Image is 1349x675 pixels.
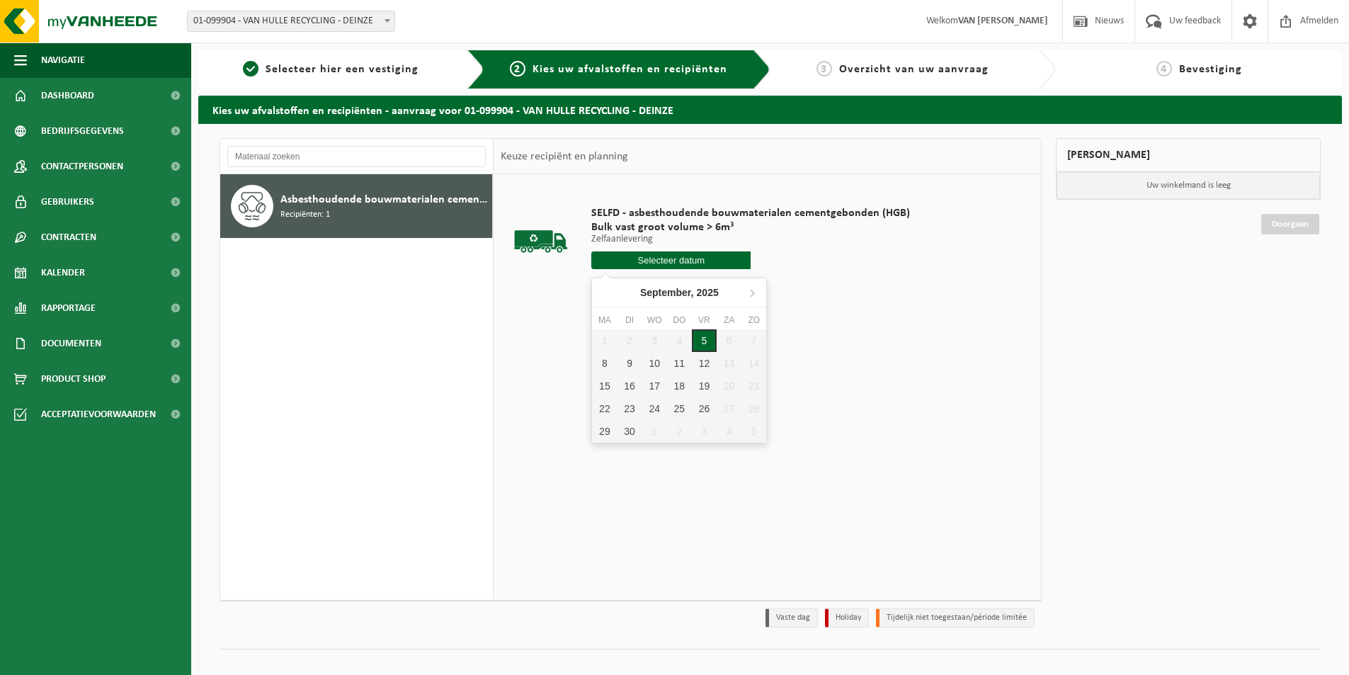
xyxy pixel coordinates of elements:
div: do [667,313,692,327]
input: Materiaal zoeken [227,146,486,167]
span: Documenten [41,326,101,361]
span: Navigatie [41,42,85,78]
div: 26 [692,397,717,420]
div: 18 [667,375,692,397]
div: 19 [692,375,717,397]
div: [PERSON_NAME] [1056,138,1321,172]
span: Bedrijfsgegevens [41,113,124,149]
div: 8 [592,352,617,375]
span: 4 [1156,61,1172,76]
span: Kies uw afvalstoffen en recipiënten [533,64,727,75]
p: Zelfaanlevering [591,234,910,244]
div: 25 [667,397,692,420]
button: Asbesthoudende bouwmaterialen cementgebonden (hechtgebonden) Recipiënten: 1 [220,174,493,238]
div: 10 [642,352,667,375]
span: SELFD - asbesthoudende bouwmaterialen cementgebonden (HGB) [591,206,910,220]
a: 1Selecteer hier een vestiging [205,61,456,78]
div: vr [692,313,717,327]
span: Rapportage [41,290,96,326]
span: Kalender [41,255,85,290]
div: 11 [667,352,692,375]
div: 23 [617,397,642,420]
div: 30 [617,420,642,443]
div: 12 [692,352,717,375]
div: 15 [592,375,617,397]
li: Holiday [825,608,869,628]
div: 9 [617,352,642,375]
li: Tijdelijk niet toegestaan/période limitée [876,608,1035,628]
div: 16 [617,375,642,397]
p: Uw winkelmand is leeg [1057,172,1320,199]
span: Selecteer hier een vestiging [266,64,419,75]
h2: Kies uw afvalstoffen en recipiënten - aanvraag voor 01-099904 - VAN HULLE RECYCLING - DEINZE [198,96,1342,123]
div: 5 [692,329,717,352]
span: Contactpersonen [41,149,123,184]
li: Vaste dag [765,608,818,628]
span: Contracten [41,220,96,255]
span: 01-099904 - VAN HULLE RECYCLING - DEINZE [188,11,394,31]
span: 01-099904 - VAN HULLE RECYCLING - DEINZE [187,11,395,32]
div: September, [634,281,724,304]
span: Acceptatievoorwaarden [41,397,156,432]
div: Keuze recipiënt en planning [494,139,635,174]
span: Bulk vast groot volume > 6m³ [591,220,910,234]
input: Selecteer datum [591,251,751,269]
span: Bevestiging [1179,64,1242,75]
div: wo [642,313,667,327]
span: Recipiënten: 1 [280,208,330,222]
div: za [717,313,741,327]
strong: VAN [PERSON_NAME] [958,16,1048,26]
div: di [617,313,642,327]
span: Gebruikers [41,184,94,220]
div: 22 [592,397,617,420]
div: 1 [642,420,667,443]
span: 2 [510,61,525,76]
span: 1 [243,61,258,76]
a: Doorgaan [1261,214,1319,234]
div: 3 [692,420,717,443]
span: Dashboard [41,78,94,113]
div: 17 [642,375,667,397]
span: Product Shop [41,361,106,397]
div: zo [741,313,766,327]
i: 2025 [697,288,719,297]
div: 24 [642,397,667,420]
div: ma [592,313,617,327]
span: Overzicht van uw aanvraag [839,64,989,75]
div: 2 [667,420,692,443]
span: 3 [816,61,832,76]
div: 29 [592,420,617,443]
span: Asbesthoudende bouwmaterialen cementgebonden (hechtgebonden) [280,191,489,208]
